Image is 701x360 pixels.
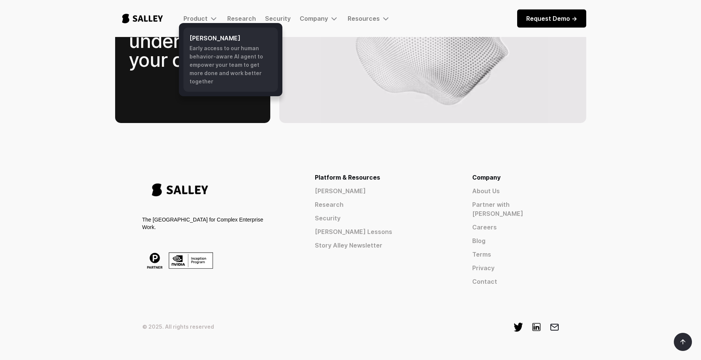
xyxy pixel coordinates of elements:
[183,15,208,22] div: Product
[315,173,445,182] div: Platform & Resources
[315,200,445,209] a: Research
[472,200,559,218] a: Partner with [PERSON_NAME]
[315,241,445,250] a: Story Alley Newsletter
[315,214,445,223] a: Security
[183,28,278,92] a: [PERSON_NAME]Early access to our human behavior-aware AI agent to empower your team to get more d...
[142,216,266,231] div: The [GEOGRAPHIC_DATA] for Complex Enterprise Work.
[472,173,559,182] div: Company
[472,223,559,232] a: Careers
[300,14,339,23] div: Company
[190,34,272,43] h6: [PERSON_NAME]
[183,14,218,23] div: Product
[265,15,291,22] a: Security
[348,14,390,23] div: Resources
[517,9,586,28] a: Request Demo ->
[300,15,328,22] div: Company
[115,6,170,31] a: home
[472,277,559,286] a: Contact
[190,44,272,86] div: Early access to our human behavior-aware AI agent to empower your team to get more done and work ...
[472,263,559,272] a: Privacy
[227,15,256,22] a: Research
[472,250,559,259] a: Terms
[472,236,559,245] a: Blog
[179,23,282,96] nav: Product
[348,15,380,22] div: Resources
[315,186,445,195] a: [PERSON_NAME]
[142,323,214,331] div: © 2025. All rights reserved
[315,227,445,236] a: [PERSON_NAME] Lessons
[472,186,559,195] a: About Us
